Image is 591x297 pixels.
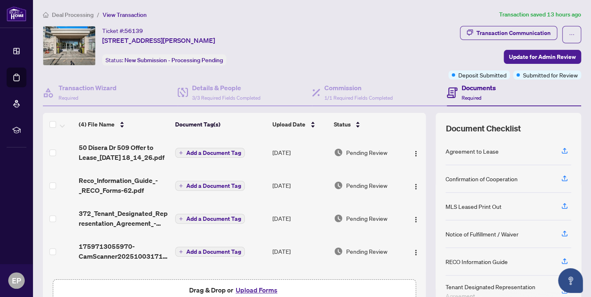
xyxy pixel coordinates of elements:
span: Status [333,120,350,129]
img: Document Status [334,247,343,256]
div: MLS Leased Print Out [446,202,502,211]
td: [DATE] [269,136,331,169]
div: Agreement to Lease [446,147,499,156]
h4: Details & People [192,83,260,93]
span: Submitted for Review [523,70,578,80]
span: 3/3 Required Fields Completed [192,95,260,101]
div: Ticket #: [102,26,143,35]
button: Logo [409,179,422,192]
span: Required [462,95,481,101]
th: (4) File Name [75,113,172,136]
th: Document Tag(s) [172,113,269,136]
img: Logo [413,249,419,256]
span: Required [59,95,78,101]
span: 1759713055970-CamScanner202510031711.pdf [79,241,169,261]
button: Add a Document Tag [175,148,245,158]
span: Add a Document Tag [186,249,241,255]
span: EP [12,275,21,286]
span: Pending Review [346,148,387,157]
span: Add a Document Tag [186,150,241,156]
span: Document Checklist [446,123,521,134]
img: Logo [413,183,419,190]
span: 50 Disera Dr 509 Offer to Lease_[DATE] 18_14_26.pdf [79,143,169,162]
button: Logo [409,146,422,159]
h4: Documents [462,83,496,93]
span: View Transaction [103,11,147,19]
div: RECO Information Guide [446,257,508,266]
div: Status: [102,54,226,65]
span: 372_Tenant_Designated_Representation_Agreement_-_PropTx-[PERSON_NAME]-6.pdf [79,208,169,228]
button: Add a Document Tag [175,213,245,224]
span: home [43,12,49,18]
span: [STREET_ADDRESS][PERSON_NAME] [102,35,215,45]
span: Pending Review [346,181,387,190]
img: Logo [413,150,419,157]
span: plus [179,184,183,188]
td: [DATE] [269,235,331,268]
button: Add a Document Tag [175,147,245,158]
span: 1/1 Required Fields Completed [324,95,393,101]
span: Reco_Information_Guide_-_RECO_Forms-62.pdf [79,175,169,195]
button: Upload Forms [233,285,280,295]
span: plus [179,217,183,221]
button: Add a Document Tag [175,214,245,224]
h4: Commission [324,83,393,93]
img: logo [7,6,26,21]
button: Open asap [558,268,583,293]
article: Transaction saved 13 hours ago [499,10,581,19]
td: [DATE] [269,202,331,235]
button: Transaction Communication [460,26,557,40]
span: ellipsis [569,32,575,37]
span: Pending Review [346,214,387,223]
span: Upload Date [272,120,305,129]
img: IMG-N12432297_1.jpg [43,26,95,65]
span: plus [179,151,183,155]
img: Logo [413,216,419,223]
img: Document Status [334,148,343,157]
th: Upload Date [269,113,331,136]
span: (4) File Name [79,120,115,129]
h4: Transaction Wizard [59,83,117,93]
td: [DATE] [269,169,331,202]
span: Deposit Submitted [458,70,507,80]
span: Pending Review [346,247,387,256]
span: plus [179,250,183,254]
span: Update for Admin Review [509,50,576,63]
div: Notice of Fulfillment / Waiver [446,229,518,239]
th: Status [330,113,405,136]
button: Update for Admin Review [504,50,581,64]
li: / [97,10,99,19]
button: Add a Document Tag [175,246,245,257]
div: Confirmation of Cooperation [446,174,518,183]
div: Transaction Communication [476,26,551,40]
button: Logo [409,245,422,258]
button: Logo [409,212,422,225]
img: Document Status [334,181,343,190]
button: Add a Document Tag [175,181,245,191]
span: Add a Document Tag [186,216,241,222]
button: Add a Document Tag [175,180,245,191]
img: Document Status [334,214,343,223]
span: Drag & Drop or [189,285,280,295]
span: Add a Document Tag [186,183,241,189]
span: 56139 [124,27,143,35]
button: Add a Document Tag [175,247,245,257]
span: Deal Processing [52,11,94,19]
span: New Submission - Processing Pending [124,56,223,64]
